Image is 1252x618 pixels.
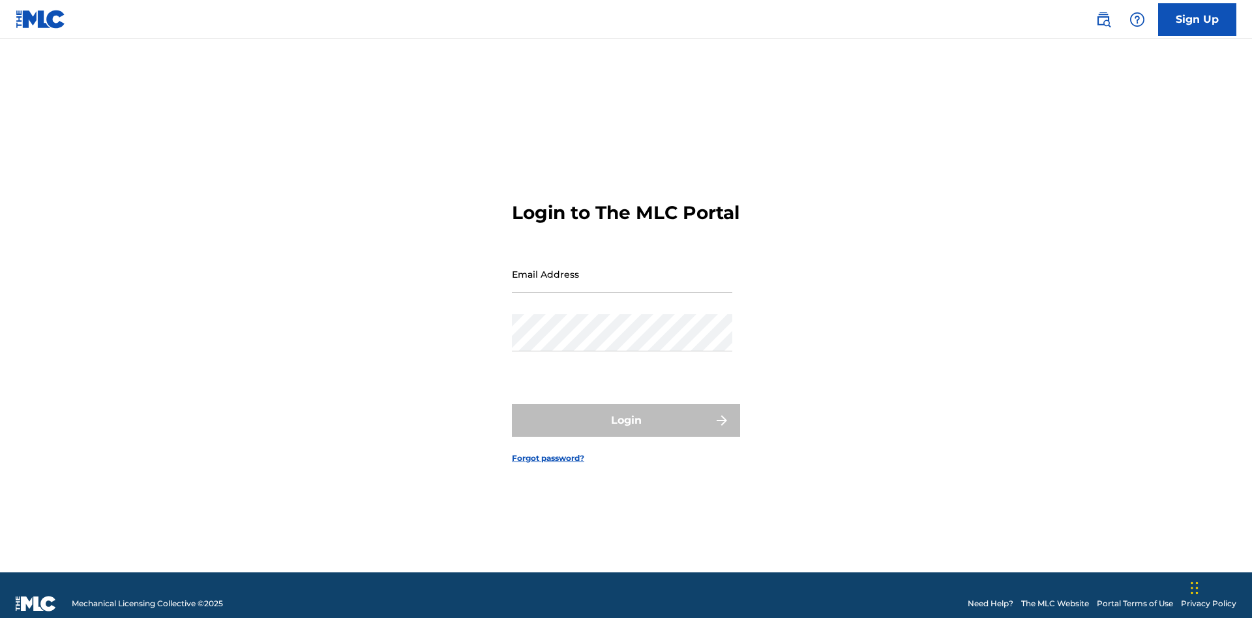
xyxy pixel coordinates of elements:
img: MLC Logo [16,10,66,29]
a: Privacy Policy [1181,598,1236,610]
iframe: Chat Widget [1187,555,1252,618]
span: Mechanical Licensing Collective © 2025 [72,598,223,610]
a: Public Search [1090,7,1116,33]
img: search [1095,12,1111,27]
a: Forgot password? [512,452,584,464]
div: Help [1124,7,1150,33]
img: help [1129,12,1145,27]
a: Portal Terms of Use [1097,598,1173,610]
a: Sign Up [1158,3,1236,36]
div: Drag [1191,568,1199,608]
img: logo [16,596,56,611]
a: The MLC Website [1021,598,1089,610]
h3: Login to The MLC Portal [512,201,739,224]
a: Need Help? [968,598,1013,610]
